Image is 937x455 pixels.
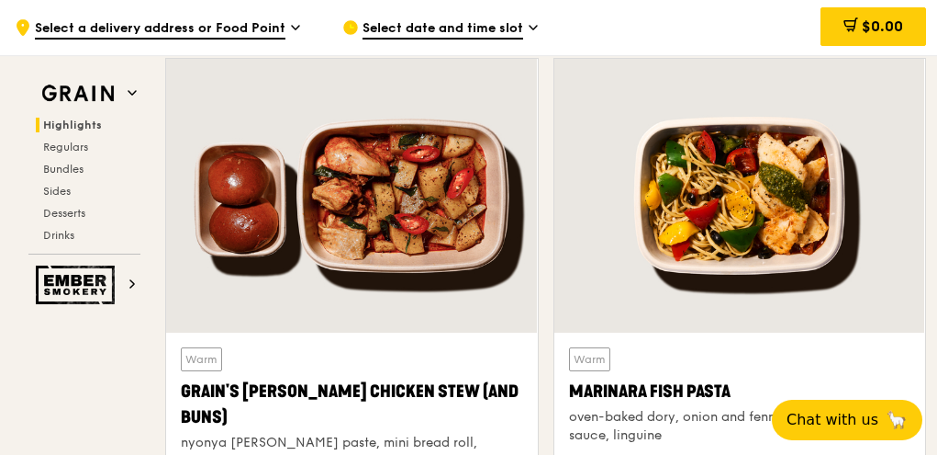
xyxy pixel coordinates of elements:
[786,409,878,431] span: Chat with us
[35,19,285,40] span: Select a delivery address or Food Point
[181,379,523,430] div: Grain's [PERSON_NAME] Chicken Stew (and buns)
[363,19,523,40] span: Select date and time slot
[569,379,911,404] div: Marinara Fish Pasta
[36,77,120,110] img: Grain web logo
[43,119,102,131] span: Highlights
[569,408,911,445] div: oven-baked dory, onion and fennel-infused tomato sauce, linguine
[43,229,74,242] span: Drinks
[43,141,88,154] span: Regulars
[181,347,222,371] div: Warm
[43,163,84,176] span: Bundles
[862,17,903,35] span: $0.00
[43,207,85,220] span: Desserts
[886,409,908,431] span: 🦙
[569,347,610,371] div: Warm
[772,400,922,440] button: Chat with us🦙
[43,185,71,198] span: Sides
[36,266,120,304] img: Ember Smokery web logo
